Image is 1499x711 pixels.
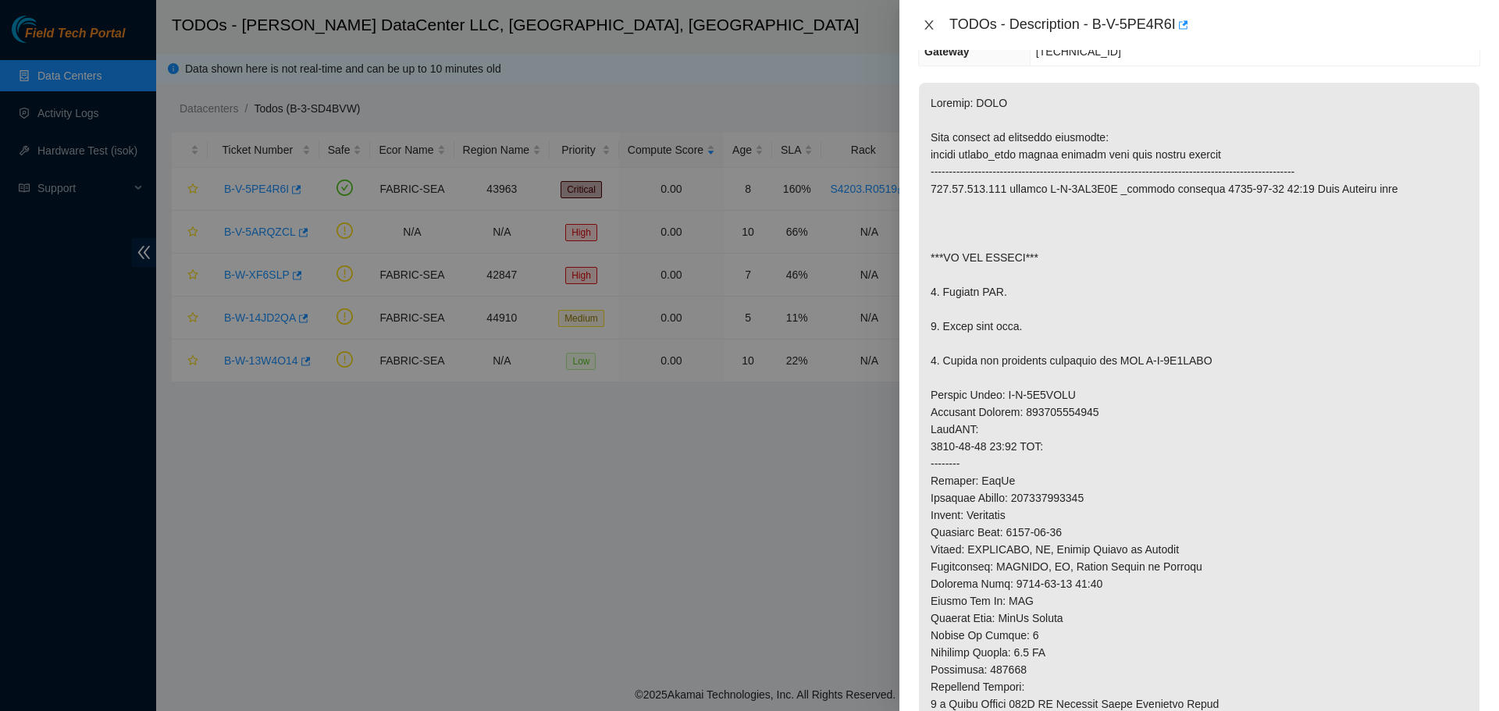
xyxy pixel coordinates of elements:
[949,12,1480,37] div: TODOs - Description - B-V-5PE4R6I
[918,18,940,33] button: Close
[1036,45,1121,58] span: [TECHNICAL_ID]
[924,45,970,58] span: Gateway
[923,19,935,31] span: close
